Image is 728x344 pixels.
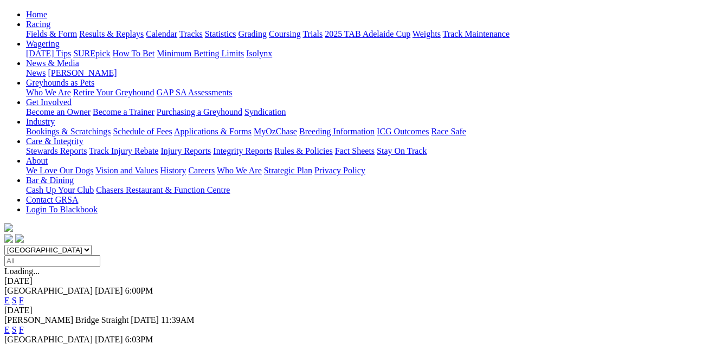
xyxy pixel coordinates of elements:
a: Purchasing a Greyhound [157,107,242,116]
a: Minimum Betting Limits [157,49,244,58]
a: E [4,296,10,305]
a: ICG Outcomes [377,127,429,136]
span: Loading... [4,267,40,276]
a: Stewards Reports [26,146,87,155]
a: SUREpick [73,49,110,58]
a: Who We Are [26,88,71,97]
a: Integrity Reports [213,146,272,155]
div: Racing [26,29,724,39]
a: [DATE] Tips [26,49,71,58]
a: Bookings & Scratchings [26,127,111,136]
div: News & Media [26,68,724,78]
a: Statistics [205,29,236,38]
a: Get Involved [26,98,72,107]
a: Isolynx [246,49,272,58]
input: Select date [4,255,100,267]
a: Home [26,10,47,19]
img: twitter.svg [15,234,24,243]
span: [DATE] [95,335,123,344]
span: [GEOGRAPHIC_DATA] [4,335,93,344]
a: MyOzChase [254,127,297,136]
a: Race Safe [431,127,466,136]
a: Vision and Values [95,166,158,175]
div: Industry [26,127,724,137]
a: Contact GRSA [26,195,78,204]
span: 6:03PM [125,335,153,344]
a: Fields & Form [26,29,77,38]
a: F [19,325,24,334]
a: Tracks [179,29,203,38]
a: Stay On Track [377,146,427,155]
a: Login To Blackbook [26,205,98,214]
a: History [160,166,186,175]
a: Racing [26,20,50,29]
a: Retire Your Greyhound [73,88,154,97]
a: Who We Are [217,166,262,175]
a: Calendar [146,29,177,38]
a: About [26,156,48,165]
div: About [26,166,724,176]
a: Privacy Policy [314,166,365,175]
a: S [12,296,17,305]
a: Grading [239,29,267,38]
div: Bar & Dining [26,185,724,195]
a: Care & Integrity [26,137,83,146]
a: Rules & Policies [274,146,333,155]
a: F [19,296,24,305]
a: Cash Up Your Club [26,185,94,194]
a: Applications & Forms [174,127,252,136]
a: Trials [302,29,323,38]
span: [GEOGRAPHIC_DATA] [4,286,93,295]
span: 6:00PM [125,286,153,295]
div: Care & Integrity [26,146,724,156]
div: Get Involved [26,107,724,117]
a: News [26,68,46,77]
a: News & Media [26,59,79,68]
a: S [12,325,17,334]
a: [PERSON_NAME] [48,68,117,77]
a: Results & Replays [79,29,144,38]
div: Greyhounds as Pets [26,88,724,98]
a: Injury Reports [160,146,211,155]
a: E [4,325,10,334]
a: Industry [26,117,55,126]
a: Breeding Information [299,127,375,136]
img: facebook.svg [4,234,13,243]
a: Become an Owner [26,107,91,116]
a: Greyhounds as Pets [26,78,94,87]
a: We Love Our Dogs [26,166,93,175]
a: Syndication [244,107,286,116]
span: [PERSON_NAME] Bridge Straight [4,315,128,324]
a: Track Injury Rebate [89,146,158,155]
a: Wagering [26,39,60,48]
a: Schedule of Fees [113,127,172,136]
a: How To Bet [113,49,155,58]
span: 11:39AM [161,315,195,324]
a: Fact Sheets [335,146,375,155]
a: Become a Trainer [93,107,154,116]
a: GAP SA Assessments [157,88,233,97]
a: Bar & Dining [26,176,74,185]
a: Chasers Restaurant & Function Centre [96,185,230,194]
a: Weights [413,29,441,38]
a: Track Maintenance [443,29,510,38]
span: [DATE] [131,315,159,324]
a: Strategic Plan [264,166,312,175]
a: 2025 TAB Adelaide Cup [325,29,410,38]
img: logo-grsa-white.png [4,223,13,232]
span: [DATE] [95,286,123,295]
div: [DATE] [4,306,724,315]
div: [DATE] [4,276,724,286]
a: Careers [188,166,215,175]
a: Coursing [269,29,301,38]
div: Wagering [26,49,724,59]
